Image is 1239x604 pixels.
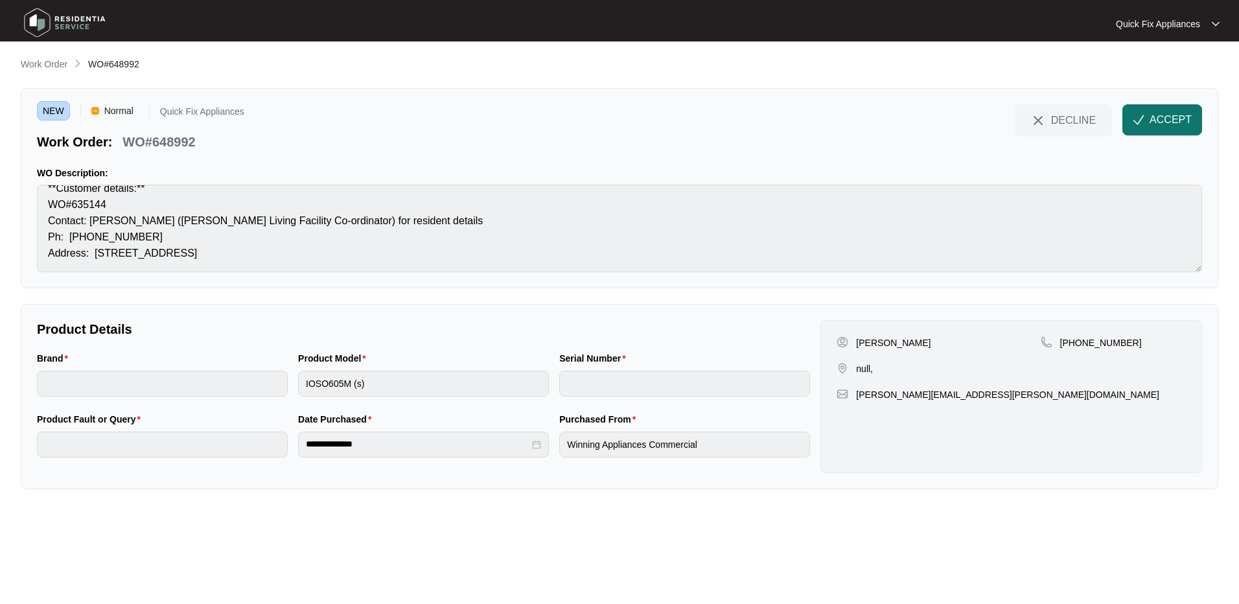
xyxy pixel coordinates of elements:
span: Normal [99,101,139,121]
img: Vercel Logo [91,107,99,115]
img: check-Icon [1133,114,1144,126]
input: Purchased From [559,432,810,458]
p: null, [856,362,873,375]
label: Product Model [298,352,371,365]
input: Brand [37,371,288,397]
textarea: Hi Team, Please organise and attend service call for an - IOSO605M -. Request Lodged by: Builder ... [37,185,1202,272]
p: [PHONE_NUMBER] [1060,336,1142,349]
img: close-Icon [1030,113,1046,128]
p: Product Details [37,320,810,338]
input: Product Fault or Query [37,432,288,458]
button: close-IconDECLINE [1014,104,1112,135]
img: residentia service logo [19,3,110,42]
img: map-pin [837,388,848,400]
button: check-IconACCEPT [1122,104,1202,135]
p: Quick Fix Appliances [160,107,244,121]
p: Work Order [21,58,67,71]
label: Serial Number [559,352,631,365]
span: ACCEPT [1150,112,1192,128]
label: Brand [37,352,73,365]
p: WO#648992 [122,133,195,151]
img: dropdown arrow [1212,21,1220,27]
p: Quick Fix Appliances [1116,17,1200,30]
p: Work Order: [37,133,112,151]
input: Serial Number [559,371,810,397]
span: DECLINE [1051,113,1096,127]
img: map-pin [1041,336,1052,348]
p: WO Description: [37,167,1202,180]
p: [PERSON_NAME][EMAIL_ADDRESS][PERSON_NAME][DOMAIN_NAME] [856,388,1159,401]
img: user-pin [837,336,848,348]
img: map-pin [837,362,848,374]
span: WO#648992 [88,59,139,69]
span: NEW [37,101,70,121]
label: Date Purchased [298,413,376,426]
input: Date Purchased [306,437,529,451]
label: Product Fault or Query [37,413,146,426]
img: chevron-right [73,58,83,69]
a: Work Order [18,58,70,72]
p: [PERSON_NAME] [856,336,931,349]
input: Product Model [298,371,549,397]
label: Purchased From [559,413,641,426]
